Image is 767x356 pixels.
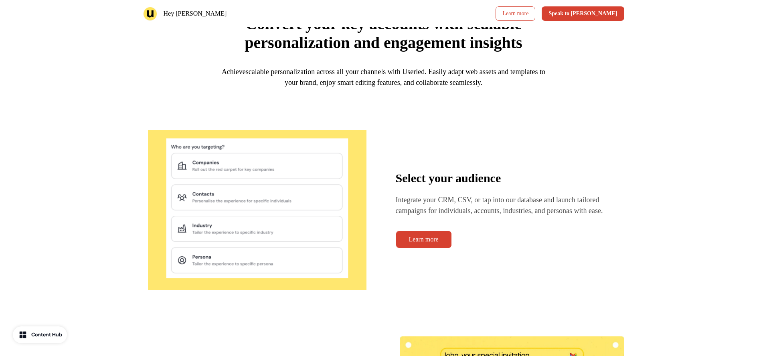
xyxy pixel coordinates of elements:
[31,331,62,339] div: Content Hub
[13,326,67,343] button: Content Hub
[396,231,452,248] a: Learn more
[223,14,544,52] p: Convert your key accounts with scalable personalization and engagement insights
[396,195,610,216] p: Integrate your CRM, CSV, or tap into our database and launch tailored campaigns for individuals, ...
[396,171,610,185] h3: Select your audience
[215,66,552,88] h2: Achieve . Easily adapt web assets and templates to your brand, enjoy smart editing features, and ...
[542,6,624,21] button: Speak to [PERSON_NAME]
[164,9,227,18] p: Hey [PERSON_NAME]
[496,6,535,21] a: Learn more
[246,68,425,76] span: scalable personalization across all your channels with Userled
